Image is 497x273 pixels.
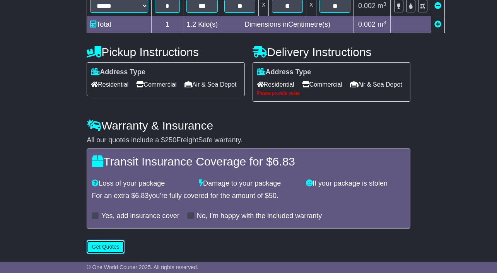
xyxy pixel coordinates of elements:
[91,78,128,90] span: Residential
[87,119,410,132] h4: Warranty & Insurance
[434,20,441,28] a: Add new item
[383,1,386,7] sup: 3
[87,16,152,33] td: Total
[377,2,386,10] span: m
[92,192,405,200] div: For an extra $ you're fully covered for the amount of $ .
[183,16,221,33] td: Kilo(s)
[101,212,179,220] label: Yes, add insurance cover
[87,264,198,270] span: © One World Courier 2025. All rights reserved.
[377,20,386,28] span: m
[165,136,176,144] span: 250
[269,192,277,200] span: 50
[87,46,244,58] h4: Pickup Instructions
[434,2,441,10] a: Remove this item
[257,68,311,77] label: Address Type
[184,78,237,90] span: Air & Sea Depot
[257,78,294,90] span: Residential
[302,78,342,90] span: Commercial
[87,136,410,145] div: All our quotes include a $ FreightSafe warranty.
[253,46,410,58] h4: Delivery Instructions
[152,16,183,33] td: 1
[358,2,376,10] span: 0.002
[358,20,376,28] span: 0.002
[197,212,322,220] label: No, I'm happy with the included warranty
[87,240,125,254] button: Get Quotes
[88,179,195,188] div: Loss of your package
[92,155,405,168] h4: Transit Insurance Coverage for $
[257,90,406,96] div: Please provide value
[273,155,295,168] span: 6.83
[195,179,302,188] div: Damage to your package
[221,16,354,33] td: Dimensions in Centimetre(s)
[136,78,176,90] span: Commercial
[186,20,196,28] span: 1.2
[135,192,149,200] span: 6.83
[350,78,402,90] span: Air & Sea Depot
[302,179,409,188] div: If your package is stolen
[383,20,386,26] sup: 3
[91,68,145,77] label: Address Type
